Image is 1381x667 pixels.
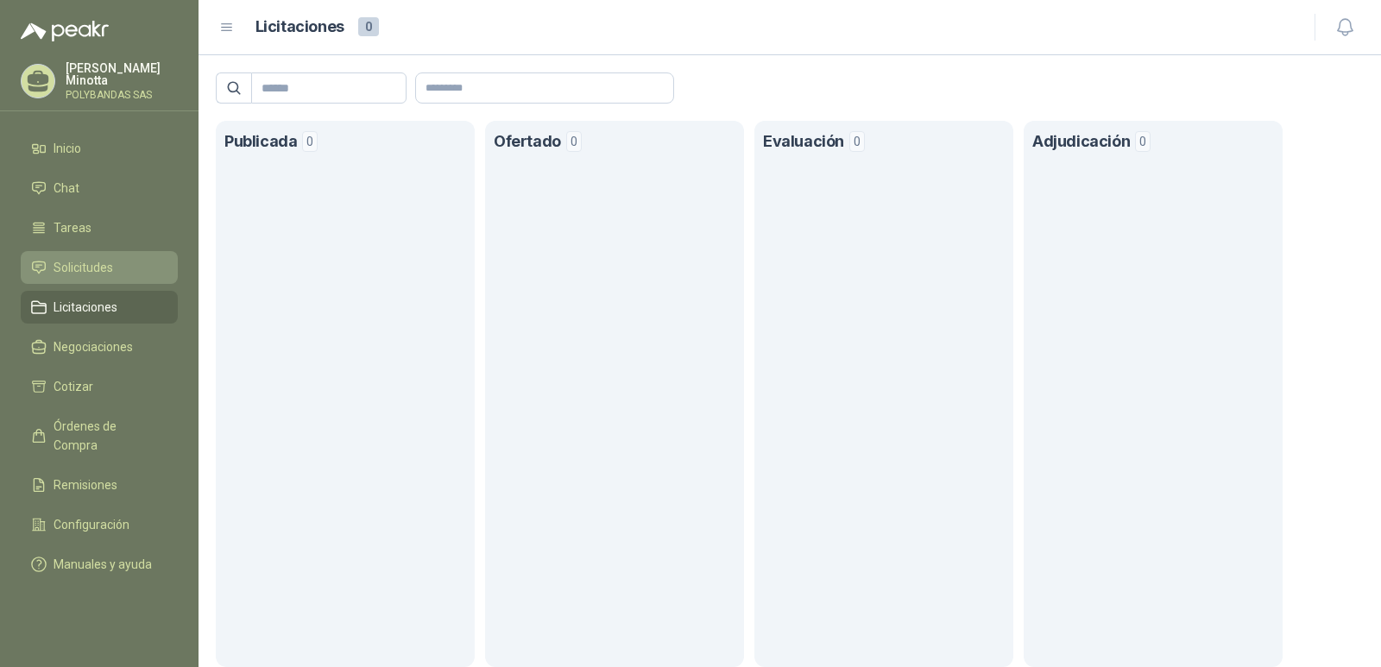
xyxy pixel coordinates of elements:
[302,131,318,152] span: 0
[21,172,178,205] a: Chat
[21,370,178,403] a: Cotizar
[54,555,152,574] span: Manuales y ayuda
[763,129,844,154] h1: Evaluación
[21,211,178,244] a: Tareas
[1135,131,1151,152] span: 0
[21,469,178,501] a: Remisiones
[54,377,93,396] span: Cotizar
[358,17,379,36] span: 0
[494,129,561,154] h1: Ofertado
[54,218,91,237] span: Tareas
[21,508,178,541] a: Configuración
[21,291,178,324] a: Licitaciones
[255,15,344,40] h1: Licitaciones
[21,132,178,165] a: Inicio
[54,179,79,198] span: Chat
[54,475,117,494] span: Remisiones
[54,337,133,356] span: Negociaciones
[54,298,117,317] span: Licitaciones
[1032,129,1130,154] h1: Adjudicación
[54,515,129,534] span: Configuración
[54,417,161,455] span: Órdenes de Compra
[849,131,865,152] span: 0
[21,548,178,581] a: Manuales y ayuda
[66,90,178,100] p: POLYBANDAS SAS
[21,251,178,284] a: Solicitudes
[566,131,582,152] span: 0
[21,330,178,363] a: Negociaciones
[54,258,113,277] span: Solicitudes
[224,129,297,154] h1: Publicada
[54,139,81,158] span: Inicio
[66,62,178,86] p: [PERSON_NAME] Minotta
[21,21,109,41] img: Logo peakr
[21,410,178,462] a: Órdenes de Compra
